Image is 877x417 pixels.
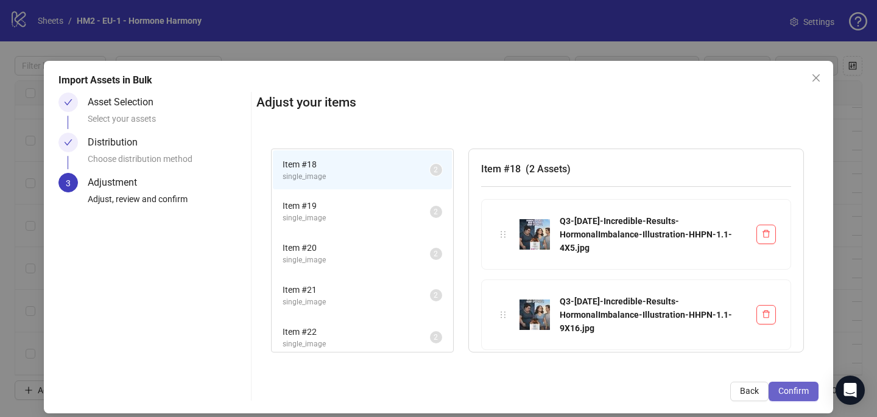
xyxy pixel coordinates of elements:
span: Item # 20 [283,241,430,254]
sup: 2 [430,248,442,260]
span: holder [499,310,507,319]
span: check [64,98,72,107]
span: 3 [66,178,71,188]
div: Adjustment [88,173,147,192]
div: holder [496,228,510,241]
span: single_image [283,171,430,183]
span: single_image [283,254,430,266]
span: 2 [434,333,438,342]
span: 2 [434,291,438,300]
span: 2 [434,208,438,216]
h3: Item # 18 [481,161,791,177]
span: 2 [434,166,438,174]
span: Back [740,386,759,396]
div: Open Intercom Messenger [836,376,865,405]
span: close [811,73,821,83]
div: Q3-[DATE]-Incredible-Results-HormonalImbalance-Illustration-HHPN-1.1-9X16.jpg [560,295,747,335]
span: single_image [283,296,430,308]
div: Select your assets [88,112,246,133]
div: Distribution [88,133,147,152]
div: Adjust, review and confirm [88,192,246,213]
button: Confirm [769,382,819,401]
span: single_image [283,338,430,350]
button: Delete [756,225,776,244]
div: Import Assets in Bulk [58,73,819,88]
span: Item # 18 [283,158,430,171]
span: holder [499,230,507,239]
img: Q3-09-SEP-2025-Incredible-Results-HormonalImbalance-Illustration-HHPN-1.1-9X16.jpg [520,300,550,330]
span: delete [762,230,770,238]
span: single_image [283,212,430,224]
span: check [64,138,72,147]
h2: Adjust your items [256,93,819,113]
div: Choose distribution method [88,152,246,173]
img: Q3-09-SEP-2025-Incredible-Results-HormonalImbalance-Illustration-HHPN-1.1-4X5.jpg [520,219,550,250]
div: Q3-[DATE]-Incredible-Results-HormonalImbalance-Illustration-HHPN-1.1-4X5.jpg [560,214,747,254]
span: Confirm [778,386,809,396]
span: Item # 22 [283,325,430,338]
div: holder [496,308,510,321]
span: Item # 21 [283,283,430,296]
button: Delete [756,305,776,324]
span: delete [762,310,770,318]
button: Close [806,68,826,88]
sup: 2 [430,289,442,301]
button: Back [730,382,769,401]
sup: 2 [430,206,442,218]
sup: 2 [430,331,442,343]
span: 2 [434,250,438,258]
span: ( 2 Assets ) [526,163,571,175]
span: Item # 19 [283,199,430,212]
sup: 2 [430,164,442,176]
div: Asset Selection [88,93,163,112]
